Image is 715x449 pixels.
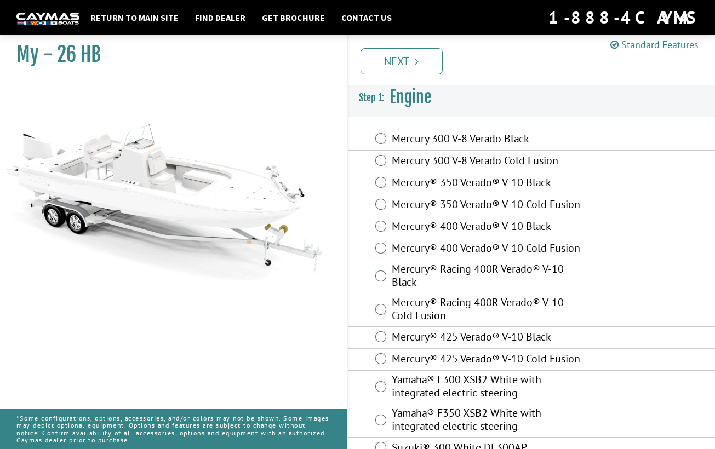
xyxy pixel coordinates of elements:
img: white-logo-c9c8dbefe5ff5ceceb0f0178aa75bf4bb51f6bca0971e226c86eb53dfe498488.png [16,13,79,24]
div: 1-888-4CAYMAS [548,5,699,30]
label: Yamaha® F350 XSB2 White with integrated electric steering [392,406,586,435]
label: Mercury® Racing 400R Verado® V-10 Black [392,262,586,291]
a: Find Dealer [190,10,251,25]
label: Mercury® 350 Verado® V-10 Cold Fusion [392,198,586,214]
label: Mercury 300 V-8 Verado Black [392,132,586,148]
label: Mercury® 400 Verado® V-10 Black [392,220,586,235]
a: Contact Us [336,10,397,25]
label: Mercury 300 V-8 Verado Cold Fusion [392,154,586,170]
p: *Some configurations, options, accessories, and/or colors may not be shown. Some images may depic... [16,409,330,449]
a: Get Brochure [256,10,330,25]
label: Mercury® Racing 400R Verado® V-10 Cold Fusion [392,296,586,325]
label: Mercury® 425 Verado® V-10 Cold Fusion [392,352,586,368]
label: Yamaha® F300 XSB2 White with integrated electric steering [392,373,586,402]
label: Mercury® 400 Verado® V-10 Cold Fusion [392,241,586,257]
a: Next [361,48,443,74]
a: Standard Features [610,38,699,51]
label: Mercury® 425 Verado® V-10 Black [392,330,586,346]
label: Mercury® 350 Verado® V-10 Black [392,176,586,192]
h1: My - 26 HB [16,42,319,67]
a: Return to main site [85,10,184,25]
